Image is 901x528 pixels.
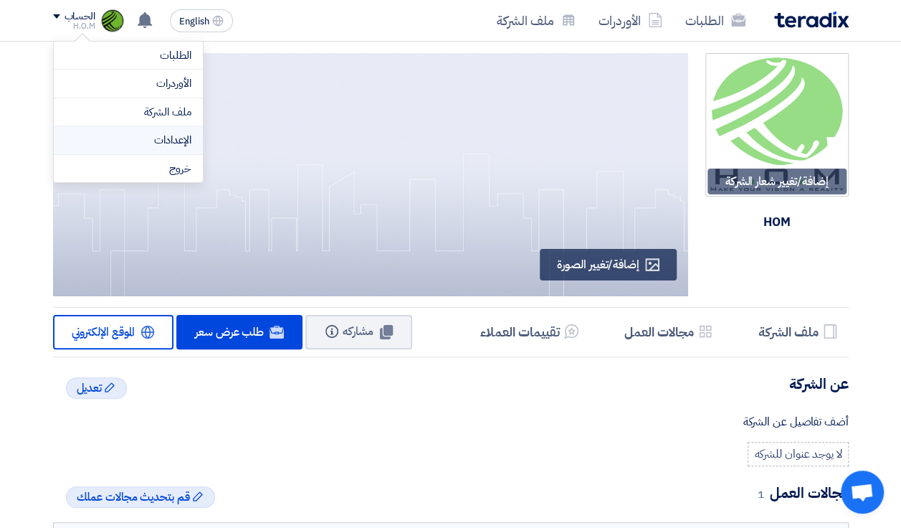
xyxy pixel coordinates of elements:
[65,104,191,121] a: ملف الشركة
[774,11,849,28] img: Teradix logo
[674,4,757,37] a: الطلبات
[101,9,124,32] img: n_1744788391254.jpg
[195,324,264,341] span: طلب عرض سعر
[170,9,233,32] button: English
[54,155,203,183] li: خروج
[758,486,764,502] span: 1
[707,169,847,194] div: إضافة/تغيير شعار الشركة
[77,489,190,506] span: قم بتحديث مجالات عملك
[179,16,209,27] span: English
[65,132,191,148] a: الإعدادات
[624,324,694,340] h5: مجالات العمل
[53,413,849,430] div: أضف تفاصيل عن الشركة
[53,315,174,349] a: الموقع الإلكتروني
[758,207,796,238] div: HOM
[587,4,674,37] a: الأوردرات
[305,315,412,349] button: مشاركه
[485,4,587,37] a: ملف الشركة
[53,22,95,30] div: H.O.M
[176,315,302,349] a: طلب عرض سعر
[77,379,103,397] span: تعديل
[65,47,191,64] a: الطلبات
[480,324,560,340] h5: تقييمات العملاء
[343,323,373,340] span: مشاركه
[557,256,639,273] span: إضافة/تغيير الصورة
[758,324,819,340] h5: ملف الشركة
[72,324,135,341] span: الموقع الإلكتروني
[53,484,849,502] h4: مجالات العمل
[65,11,95,23] div: الحساب
[748,442,848,466] div: لا يوجد عنوان للشركه
[65,75,191,92] a: الأوردرات
[53,374,849,393] h4: عن الشركة
[841,471,884,514] a: Open chat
